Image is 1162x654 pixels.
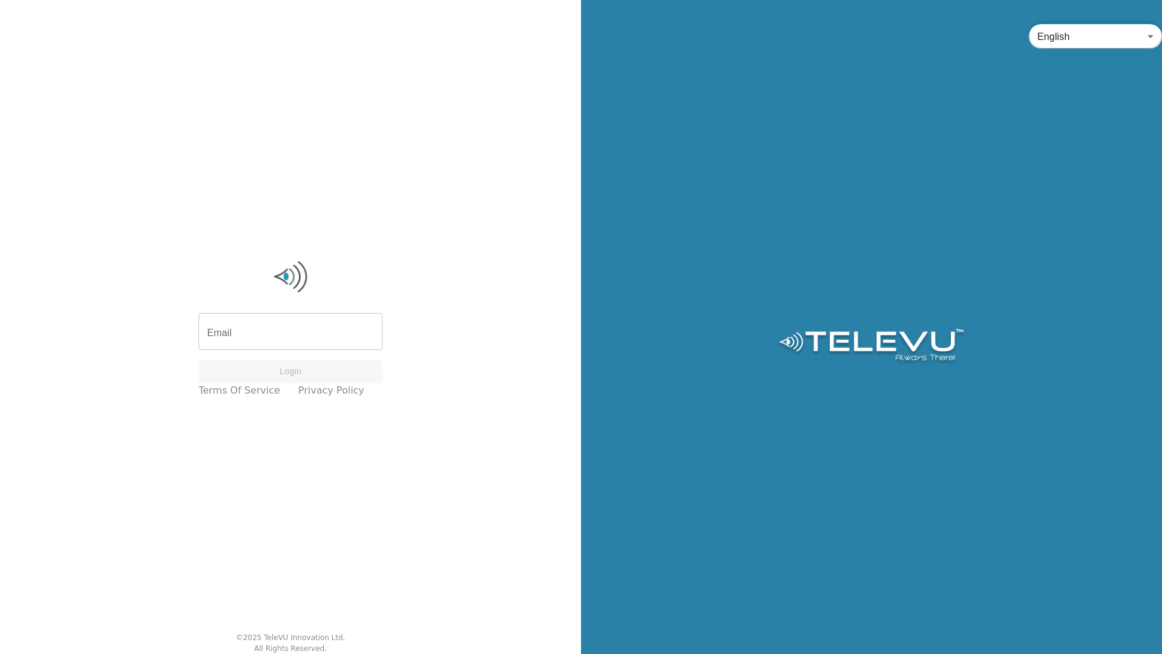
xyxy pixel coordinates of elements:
img: Logo [199,259,382,295]
div: English [1029,19,1162,53]
a: Privacy Policy [298,383,364,398]
div: © 2025 TeleVU Innovation Ltd. [236,632,346,643]
img: Logo [777,329,965,365]
a: Terms of Service [199,383,280,398]
div: All Rights Reserved. [254,643,327,654]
